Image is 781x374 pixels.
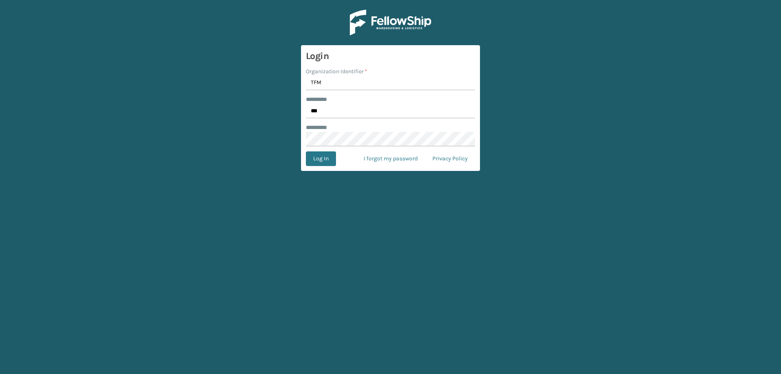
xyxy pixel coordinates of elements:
[350,10,431,35] img: Logo
[356,151,425,166] a: I forgot my password
[425,151,475,166] a: Privacy Policy
[306,50,475,62] h3: Login
[306,67,367,76] label: Organization Identifier
[306,151,336,166] button: Log In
